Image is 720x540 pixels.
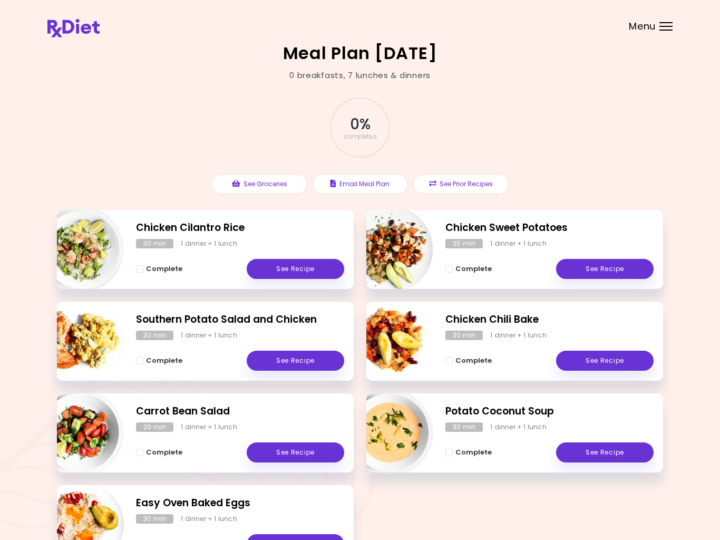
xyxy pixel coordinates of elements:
[136,312,344,327] h2: Southern Potato Salad and Chicken
[350,115,369,133] span: 0 %
[289,70,431,82] div: 0 breakfasts , 7 lunches & dinners
[455,356,492,365] span: Complete
[629,22,656,31] span: Menu
[136,404,344,419] h2: Carrot Bean Salad
[36,206,124,293] img: Info - Chicken Cilantro Rice
[136,331,173,340] div: 30 min
[136,220,344,236] h2: Chicken Cilantro Rice
[212,174,307,194] button: See Groceries
[346,297,433,385] img: Info - Chicken Chili Bake
[344,133,377,140] span: completed
[455,448,492,457] span: Complete
[556,259,654,279] a: See Recipe - Chicken Sweet Potatoes
[445,239,483,248] div: 25 min
[413,174,509,194] button: See Prior Recipes
[146,265,182,273] span: Complete
[455,265,492,273] span: Complete
[490,422,547,432] div: 1 dinner + 1 lunch
[283,45,437,62] h2: Meal Plan [DATE]
[181,514,237,524] div: 1 dinner + 1 lunch
[36,297,124,385] img: Info - Southern Potato Salad and Chicken
[136,422,173,432] div: 20 min
[445,331,483,340] div: 30 min
[445,404,654,419] h2: Potato Coconut Soup
[47,19,100,37] img: RxDiet
[181,239,237,248] div: 1 dinner + 1 lunch
[490,331,547,340] div: 1 dinner + 1 lunch
[445,220,654,236] h2: Chicken Sweet Potatoes
[445,422,483,432] div: 30 min
[445,312,654,327] h2: Chicken Chili Bake
[136,239,173,248] div: 30 min
[136,354,182,367] button: Complete - Southern Potato Salad and Chicken
[181,422,237,432] div: 1 dinner + 1 lunch
[247,442,344,462] a: See Recipe - Carrot Bean Salad
[556,442,654,462] a: See Recipe - Potato Coconut Soup
[556,351,654,371] a: See Recipe - Chicken Chili Bake
[346,389,433,477] img: Info - Potato Coconut Soup
[146,448,182,457] span: Complete
[36,389,124,477] img: Info - Carrot Bean Salad
[313,174,408,194] button: Email Meal Plan
[146,356,182,365] span: Complete
[136,514,173,524] div: 30 min
[181,331,237,340] div: 1 dinner + 1 lunch
[136,496,344,511] h2: Easy Oven Baked Eggs
[490,239,547,248] div: 1 dinner + 1 lunch
[445,446,492,459] button: Complete - Potato Coconut Soup
[136,446,182,459] button: Complete - Carrot Bean Salad
[445,354,492,367] button: Complete - Chicken Chili Bake
[346,206,433,293] img: Info - Chicken Sweet Potatoes
[136,263,182,275] button: Complete - Chicken Cilantro Rice
[445,263,492,275] button: Complete - Chicken Sweet Potatoes
[247,259,344,279] a: See Recipe - Chicken Cilantro Rice
[247,351,344,371] a: See Recipe - Southern Potato Salad and Chicken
